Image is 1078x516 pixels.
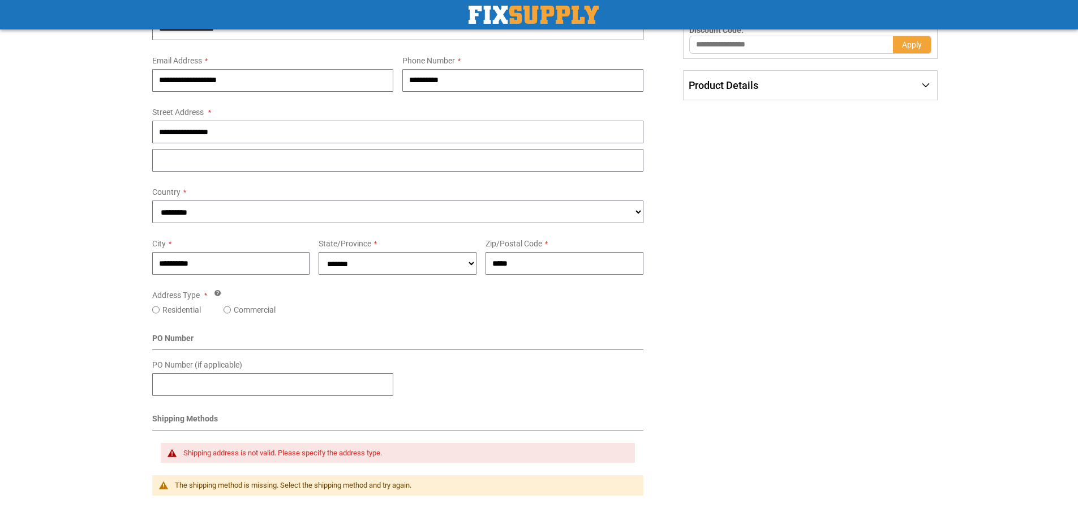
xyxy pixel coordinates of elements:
[152,360,242,369] span: PO Number (if applicable)
[152,291,200,300] span: Address Type
[162,304,201,315] label: Residential
[402,56,455,65] span: Phone Number
[893,36,931,54] button: Apply
[486,239,542,248] span: Zip/Postal Code
[689,25,744,35] span: Discount Code:
[152,332,644,350] div: PO Number
[469,6,599,24] img: Fix Industrial Supply
[152,413,644,430] div: Shipping Methods
[689,79,758,91] span: Product Details
[152,239,166,248] span: City
[152,56,202,65] span: Email Address
[319,239,371,248] span: State/Province
[152,187,181,197] span: Country
[469,6,599,24] a: store logo
[234,304,276,315] label: Commercial
[152,108,204,117] span: Street Address
[175,481,411,489] span: The shipping method is missing. Select the shipping method and try again.
[183,449,624,458] div: Shipping address is not valid. Please specify the address type.
[902,40,922,49] span: Apply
